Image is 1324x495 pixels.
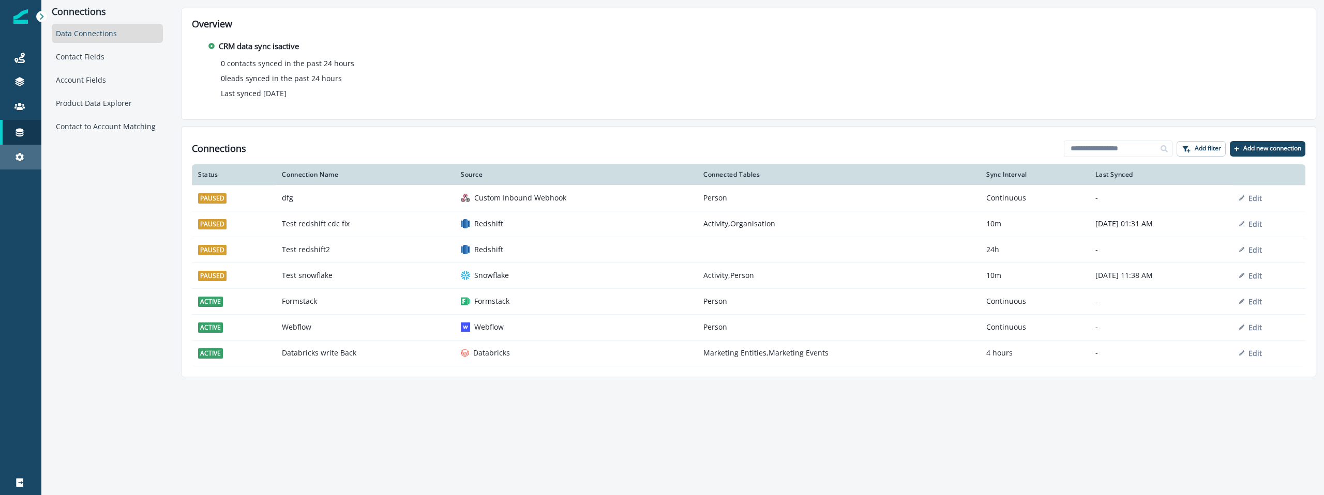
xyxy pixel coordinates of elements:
img: Inflection [13,9,28,24]
span: paused [198,271,227,281]
img: redshift [461,245,470,254]
p: 0 contacts synced in the past 24 hours [221,58,354,69]
p: Redshift [474,244,503,255]
a: pausedTest redshift cdc fixredshiftRedshiftActivity,Organisation10m[DATE] 01:31 AMEdit [192,211,1305,237]
a: activeFormstackformstackFormstackPersonContinuous-Edit [192,288,1305,314]
td: Marketing Entities,Marketing Events [697,340,980,366]
a: pausedTest redshift2redshiftRedshift24h-Edit [192,237,1305,262]
a: pauseddfggeneric inbound webhookCustom Inbound WebhookPersonContinuous-Edit [192,185,1305,211]
div: Last Synced [1095,171,1227,179]
div: Connection Name [282,171,448,179]
p: Add new connection [1243,145,1301,152]
p: - [1095,244,1227,255]
td: 10m [980,262,1089,288]
td: Test snowflake [276,262,455,288]
img: webflow [461,322,470,332]
span: paused [198,193,227,204]
td: dfg [276,185,455,211]
td: 4 hours [980,340,1089,366]
img: generic inbound webhook [461,193,470,203]
button: Edit [1239,271,1262,281]
span: paused [198,219,227,229]
a: activeWebflowwebflowWebflowPersonContinuous-Edit [192,314,1305,340]
p: CRM data sync is active [219,40,299,52]
div: Contact Fields [52,47,163,66]
td: Person [697,288,980,314]
td: Test redshift cdc fix [276,211,455,237]
img: snowflake [461,271,470,280]
p: Edit [1248,219,1262,229]
td: Test redshift2 [276,237,455,262]
div: Connected Tables [703,171,974,179]
p: Add filter [1195,145,1221,152]
button: Edit [1239,245,1262,255]
p: Snowflake [474,270,509,281]
p: Edit [1248,245,1262,255]
span: paused [198,245,227,255]
div: Status [198,171,269,179]
div: Account Fields [52,70,163,89]
button: Edit [1239,193,1262,203]
button: Add new connection [1230,141,1305,157]
td: Continuous [980,288,1089,314]
td: Databricks write Back [276,340,455,366]
button: Edit [1239,322,1262,332]
p: [DATE] 11:38 AM [1095,270,1227,281]
a: activeDatabricks write BackDatabricksMarketing Entities,Marketing Events4 hours-Edit [192,340,1305,366]
p: Custom Inbound Webhook [474,193,566,203]
td: Continuous [980,185,1089,211]
img: redshift [461,219,470,228]
a: pausedTest snowflakesnowflakeSnowflakeActivity,Person10m[DATE] 11:38 AMEdit [192,262,1305,288]
span: active [198,297,223,307]
p: Edit [1248,322,1262,332]
div: Source [461,171,691,179]
div: Product Data Explorer [52,94,163,113]
h1: Connections [192,143,246,154]
p: - [1095,322,1227,332]
td: Webflow [276,314,455,340]
button: Edit [1239,348,1262,358]
p: Edit [1248,348,1262,358]
td: 10m [980,211,1089,237]
img: formstack [461,297,470,306]
p: Databricks [473,348,510,358]
td: Activity,Person [697,262,980,288]
td: Person [697,185,980,211]
p: Connections [52,6,163,18]
div: Data Connections [52,24,163,43]
p: Edit [1248,271,1262,281]
p: Last synced [DATE] [221,88,287,99]
h2: Overview [192,19,1305,30]
p: - [1095,296,1227,306]
p: 0 leads synced in the past 24 hours [221,73,342,84]
p: Edit [1248,297,1262,306]
span: active [198,348,223,359]
p: Redshift [474,219,503,229]
p: Edit [1248,193,1262,203]
td: Activity,Organisation [697,211,980,237]
td: Formstack [276,288,455,314]
span: active [198,322,223,333]
p: Webflow [474,322,504,332]
div: Contact to Account Matching [52,117,163,136]
button: Edit [1239,219,1262,229]
div: Sync Interval [986,171,1083,179]
p: Formstack [474,296,509,306]
p: - [1095,348,1227,358]
p: - [1095,193,1227,203]
button: Edit [1239,297,1262,306]
td: Person [697,314,980,340]
td: 24h [980,237,1089,262]
p: [DATE] 01:31 AM [1095,219,1227,229]
td: Continuous [980,314,1089,340]
button: Add filter [1177,141,1226,157]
